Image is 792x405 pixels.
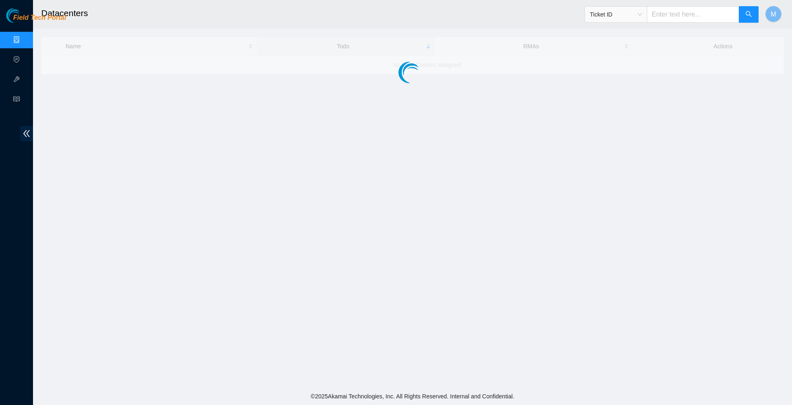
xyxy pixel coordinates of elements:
[745,11,752,19] span: search
[6,8,42,23] img: Akamai Technologies
[20,126,33,141] span: double-left
[6,15,66,26] a: Akamai TechnologiesField Tech Portal
[739,6,759,23] button: search
[765,6,782,22] button: M
[647,6,739,23] input: Enter text here...
[771,9,776,19] span: M
[590,8,642,21] span: Ticket ID
[33,388,792,405] footer: © 2025 Akamai Technologies, Inc. All Rights Reserved. Internal and Confidential.
[13,14,66,22] span: Field Tech Portal
[13,92,20,109] span: read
